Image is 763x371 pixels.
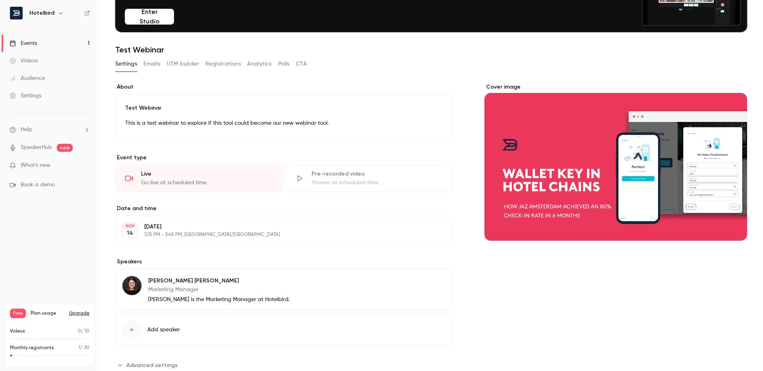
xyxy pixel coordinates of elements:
label: About [115,83,453,91]
span: Plan usage [31,310,64,317]
button: Upgrade [69,310,89,317]
span: 0 [78,329,81,334]
p: [DATE] [144,223,411,231]
p: Marketing Manager [148,286,290,294]
h6: Hotelbird [29,9,54,17]
div: Audience [10,74,45,82]
button: Add speaker [115,313,453,346]
label: Date and time [115,205,453,213]
p: [PERSON_NAME] [PERSON_NAME] [148,277,290,285]
section: Cover image [484,83,747,241]
span: Help [21,126,32,134]
p: Event type [115,154,453,162]
li: help-dropdown-opener [10,126,90,134]
div: Stream at scheduled time [312,179,443,187]
div: LiveGo live at scheduled time [115,165,283,192]
div: Events [10,39,37,47]
div: Settings [10,92,41,100]
div: Tina Schiener[PERSON_NAME] [PERSON_NAME]Marketing Manager[PERSON_NAME] is the Marketing Manager a... [115,269,453,310]
span: Add speaker [147,326,180,334]
h1: Test Webinar [115,45,747,54]
div: Pre-recorded videoStream at scheduled time [286,165,453,192]
button: UTM builder [167,58,199,70]
div: NOV [123,223,137,229]
p: Monthly registrants [10,344,54,352]
a: SpeakerHub [21,143,52,152]
div: Live [141,170,273,178]
div: Go live at scheduled time [141,179,273,187]
span: 1 [79,346,80,350]
button: CTA [296,58,307,70]
span: Book a demo [21,181,55,189]
p: This is a test webinar to explore if this tool could become our new webinar tool. [125,118,443,128]
label: Speakers [115,258,453,266]
p: 14 [127,229,133,237]
button: Settings [115,58,137,70]
div: Videos [10,57,38,65]
span: What's new [21,161,50,170]
button: Enter Studio [125,9,174,25]
img: Tina Schiener [122,276,141,295]
img: Hotelbird [10,7,23,19]
button: Polls [278,58,290,70]
p: / 10 [78,328,89,335]
span: new [57,144,73,152]
p: [PERSON_NAME] is the Marketing Manager at Hotelbird. [148,296,290,303]
span: Advanced settings [126,361,178,369]
button: Registrations [205,58,241,70]
iframe: Noticeable Trigger [80,162,90,169]
div: Pre-recorded video [312,170,443,178]
p: 3:15 PM - 3:45 PM, [GEOGRAPHIC_DATA]/[GEOGRAPHIC_DATA] [144,232,411,238]
p: Test Webinar [125,104,443,112]
p: / 30 [79,344,89,352]
label: Cover image [484,83,747,91]
span: Free [10,309,26,318]
button: Analytics [247,58,272,70]
button: Emails [143,58,160,70]
p: Videos [10,328,25,335]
